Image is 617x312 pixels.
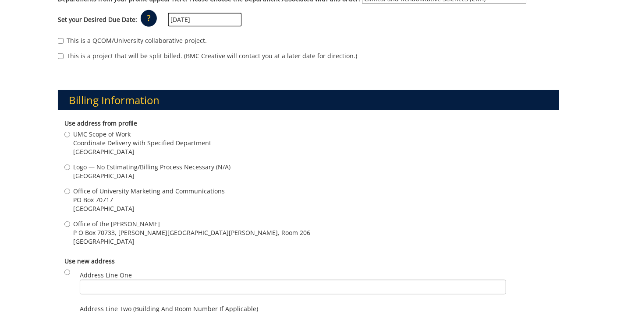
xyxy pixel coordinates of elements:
[73,237,310,246] span: [GEOGRAPHIC_DATA]
[73,187,225,196] span: Office of University Marketing and Communications
[73,172,230,180] span: [GEOGRAPHIC_DATA]
[64,221,70,227] input: Office of the [PERSON_NAME] P O Box 70733, [PERSON_NAME][GEOGRAPHIC_DATA][PERSON_NAME], Room 206 ...
[64,189,70,194] input: Office of University Marketing and Communications PO Box 70717 [GEOGRAPHIC_DATA]
[73,220,310,228] span: Office of the [PERSON_NAME]
[58,36,207,45] label: This is a QCOM/University collaborative project.
[73,228,310,237] span: P O Box 70733, [PERSON_NAME][GEOGRAPHIC_DATA][PERSON_NAME], Room 206
[58,53,64,59] input: This is a project that will be split billed. (BMC Creative will contact you at a later date for d...
[58,38,64,44] input: This is a QCOM/University collaborative project.
[64,119,137,127] b: Use address from profile
[80,271,506,294] label: Address Line One
[73,147,211,156] span: [GEOGRAPHIC_DATA]
[80,280,506,294] input: Address Line One
[73,139,211,147] span: Coordinate Delivery with Specified Department
[73,196,225,204] span: PO Box 70717
[141,10,157,27] p: ?
[64,165,70,170] input: Logo — No Estimating/Billing Process Necessary (N/A) [GEOGRAPHIC_DATA]
[58,90,559,110] h3: Billing Information
[73,130,211,139] span: UMC Scope of Work
[58,15,137,24] label: Set your Desired Due Date:
[73,204,225,213] span: [GEOGRAPHIC_DATA]
[64,132,70,137] input: UMC Scope of Work Coordinate Delivery with Specified Department [GEOGRAPHIC_DATA]
[64,257,115,265] b: Use new address
[168,13,242,27] input: MM/DD/YYYY
[73,163,230,172] span: Logo — No Estimating/Billing Process Necessary (N/A)
[58,52,357,60] label: This is a project that will be split billed. (BMC Creative will contact you at a later date for d...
